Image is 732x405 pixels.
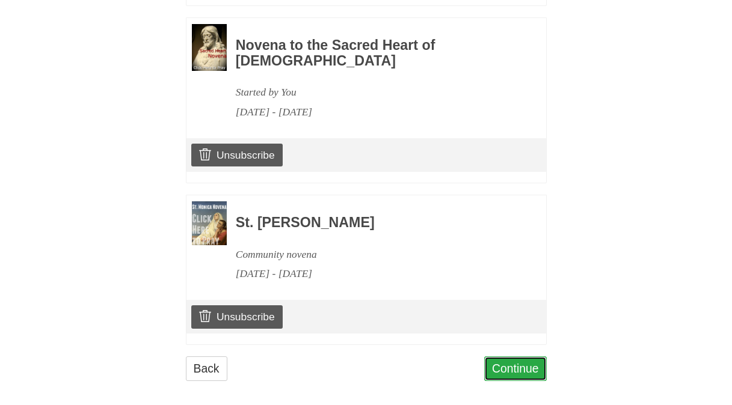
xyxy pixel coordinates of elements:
[236,102,514,122] div: [DATE] - [DATE]
[191,144,282,166] a: Unsubscribe
[192,24,227,71] img: Novena image
[191,305,282,328] a: Unsubscribe
[236,245,514,264] div: Community novena
[186,356,227,381] a: Back
[484,356,547,381] a: Continue
[236,215,514,231] h3: St. [PERSON_NAME]
[236,82,514,102] div: Started by You
[236,264,514,284] div: [DATE] - [DATE]
[192,201,227,245] img: Novena image
[236,38,514,69] h3: Novena to the Sacred Heart of [DEMOGRAPHIC_DATA]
